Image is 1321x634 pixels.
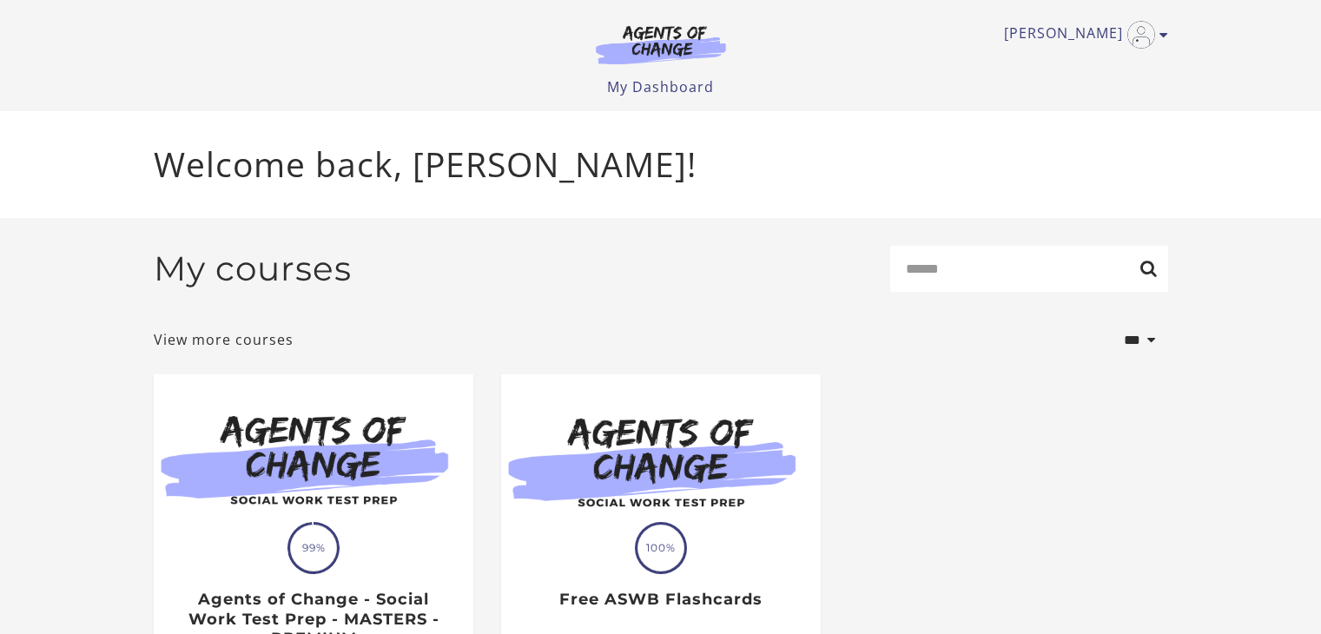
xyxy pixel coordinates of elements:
[637,525,684,571] span: 100%
[154,329,294,350] a: View more courses
[290,525,337,571] span: 99%
[519,590,802,610] h3: Free ASWB Flashcards
[154,139,1168,190] p: Welcome back, [PERSON_NAME]!
[1004,21,1159,49] a: Toggle menu
[578,24,744,64] img: Agents of Change Logo
[607,77,714,96] a: My Dashboard
[154,248,352,289] h2: My courses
